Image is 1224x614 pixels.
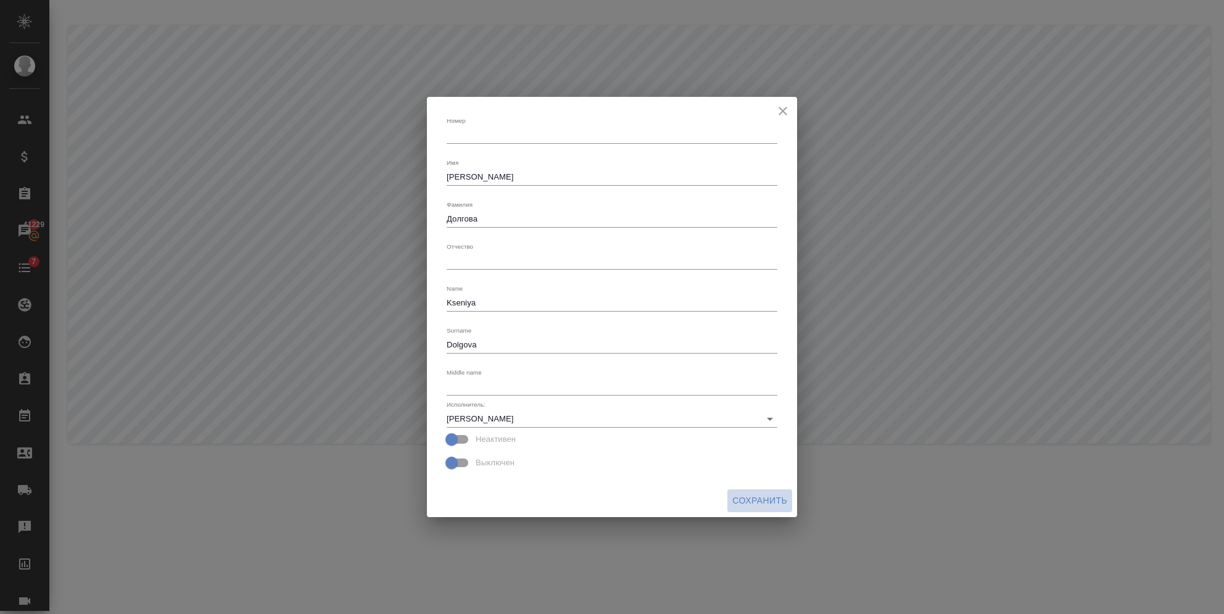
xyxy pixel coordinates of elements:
[447,286,463,292] label: Name
[447,402,486,408] label: Исполнитель:
[447,340,777,349] textarea: Dolgova
[476,457,515,469] span: Выключен
[476,433,516,446] span: Неактивен
[447,202,473,208] label: Фамилия
[447,370,482,376] label: Middle name
[727,489,792,512] button: Сохранить
[732,493,787,508] span: Сохранить
[447,118,465,124] label: Номер
[761,410,779,428] button: Open
[774,102,792,120] button: close
[447,328,471,334] label: Surname
[447,244,473,250] label: Отчество
[447,160,458,166] label: Имя
[447,214,777,223] textarea: Долгова
[447,172,777,181] textarea: [PERSON_NAME]
[447,298,777,307] textarea: Kseniya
